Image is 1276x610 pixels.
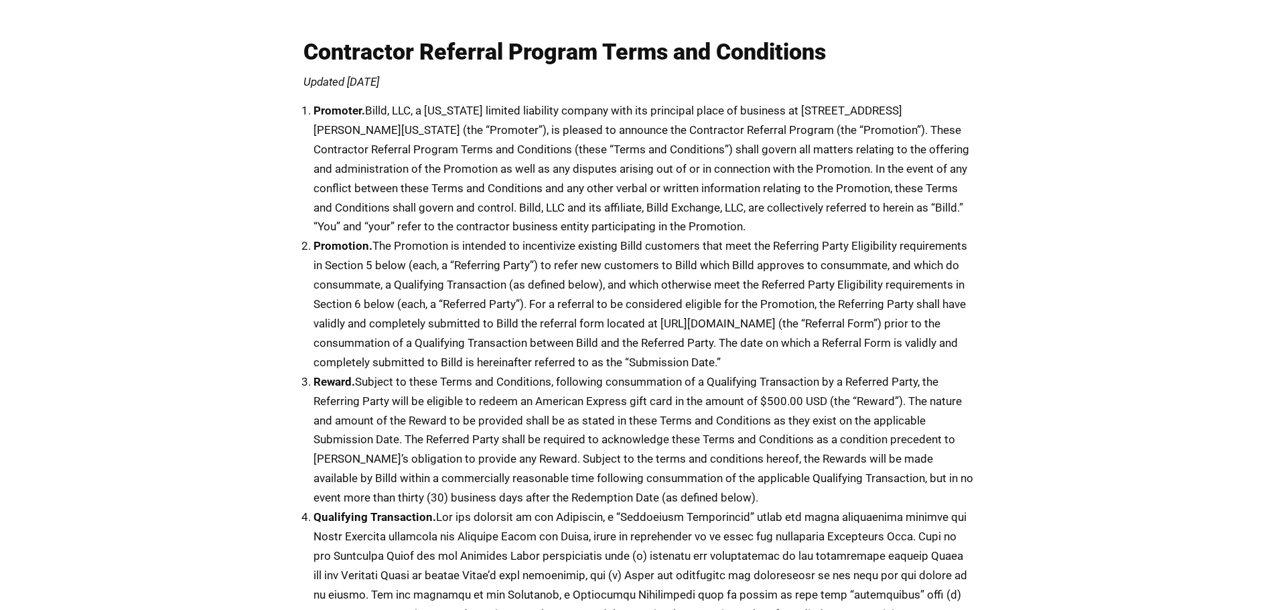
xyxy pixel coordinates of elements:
h1: Contractor Referral Program Terms and Conditions [303,40,973,63]
strong: Promotion. [313,239,372,252]
li: Billd, LLC, a [US_STATE] limited liability company with its principal place of business at [STREE... [313,101,973,236]
li: Subject to these Terms and Conditions, following consummation of a Qualifying Transaction by a Re... [313,372,973,508]
p: Updated [DATE] [303,76,973,88]
strong: Promoter. [313,104,365,117]
li: The Promotion is intended to incentivize existing Billd customers that meet the Referring Party E... [313,236,973,372]
strong: Qualifying Transaction. [313,510,436,524]
strong: Reward. [313,375,355,388]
